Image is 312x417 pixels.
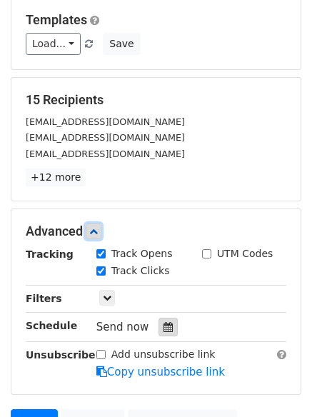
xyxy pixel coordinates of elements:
[26,293,62,304] strong: Filters
[111,347,216,362] label: Add unsubscribe link
[26,169,86,186] a: +12 more
[103,33,140,55] button: Save
[217,246,273,261] label: UTM Codes
[26,149,185,159] small: [EMAIL_ADDRESS][DOMAIN_NAME]
[26,349,96,361] strong: Unsubscribe
[26,320,77,331] strong: Schedule
[96,321,149,333] span: Send now
[96,366,225,378] a: Copy unsubscribe link
[111,263,170,278] label: Track Clicks
[26,116,185,127] small: [EMAIL_ADDRESS][DOMAIN_NAME]
[26,132,185,143] small: [EMAIL_ADDRESS][DOMAIN_NAME]
[26,33,81,55] a: Load...
[26,223,286,239] h5: Advanced
[26,12,87,27] a: Templates
[111,246,173,261] label: Track Opens
[26,92,286,108] h5: 15 Recipients
[241,348,312,417] iframe: Chat Widget
[26,248,74,260] strong: Tracking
